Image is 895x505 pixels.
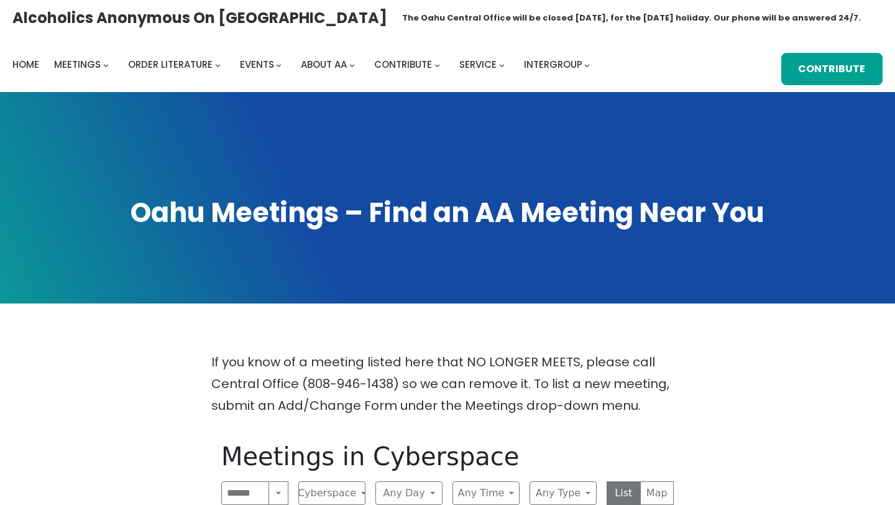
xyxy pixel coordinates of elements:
a: Events [240,56,274,73]
button: Any Time [452,481,520,505]
button: Cyberspace [298,481,365,505]
button: Intergroup submenu [584,62,590,67]
button: Contribute submenu [434,62,440,67]
a: Alcoholics Anonymous on [GEOGRAPHIC_DATA] [12,4,387,31]
button: Map [640,481,674,505]
a: Meetings [54,56,101,73]
button: Any Type [530,481,597,505]
button: Service submenu [499,62,505,67]
input: Search [221,481,269,505]
span: Meetings [54,58,101,71]
button: Search [268,481,288,505]
a: Contribute [781,53,883,85]
button: Events submenu [276,62,282,67]
span: Events [240,58,274,71]
a: About AA [301,56,347,73]
span: Home [12,58,39,71]
span: Order Literature [128,58,213,71]
h1: Oahu Meetings – Find an AA Meeting Near You [12,195,883,231]
a: Intergroup [524,56,582,73]
button: Meetings submenu [103,62,109,67]
a: Service [459,56,497,73]
span: Service [459,58,497,71]
button: Any Day [375,481,443,505]
h1: The Oahu Central Office will be closed [DATE], for the [DATE] holiday. Our phone will be answered... [402,12,861,24]
h1: Meetings in Cyberspace [221,442,674,471]
button: About AA submenu [349,62,355,67]
button: Order Literature submenu [215,62,221,67]
button: List [607,481,641,505]
p: If you know of a meeting listed here that NO LONGER MEETS, please call Central Office (808-946-14... [211,351,684,417]
a: Contribute [374,56,432,73]
a: Home [12,56,39,73]
span: About AA [301,58,347,71]
span: Contribute [374,58,432,71]
span: Intergroup [524,58,582,71]
nav: Intergroup [12,56,594,73]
